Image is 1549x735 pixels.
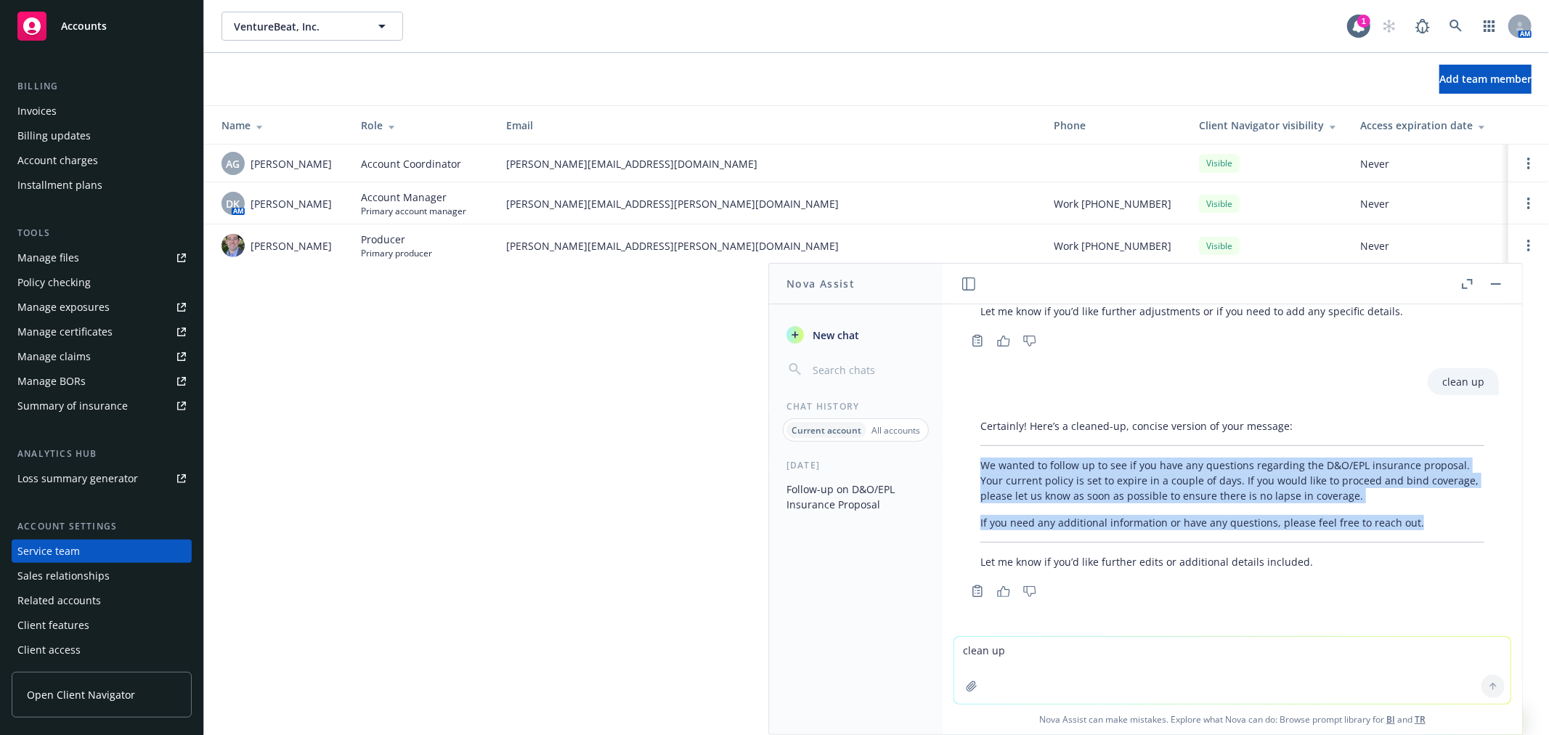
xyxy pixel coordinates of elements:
[17,589,101,612] div: Related accounts
[781,322,931,348] button: New chat
[1199,237,1240,255] div: Visible
[781,477,931,516] button: Follow-up on D&O/EPL Insurance Proposal
[361,205,466,217] span: Primary account manager
[1520,237,1537,254] a: Open options
[1442,12,1471,41] a: Search
[506,156,1030,171] span: [PERSON_NAME][EMAIL_ADDRESS][DOMAIN_NAME]
[1360,156,1497,171] span: Never
[17,638,81,662] div: Client access
[12,447,192,461] div: Analytics hub
[1375,12,1404,41] a: Start snowing
[1442,374,1484,389] p: clean up
[361,190,466,205] span: Account Manager
[221,12,403,41] button: VentureBeat, Inc.
[1360,238,1497,253] span: Never
[506,118,1030,133] div: Email
[17,320,113,344] div: Manage certificates
[12,100,192,123] a: Invoices
[769,400,943,413] div: Chat History
[948,704,1516,734] span: Nova Assist can make mistakes. Explore what Nova can do: Browse prompt library for and
[1199,154,1240,172] div: Visible
[506,196,1030,211] span: [PERSON_NAME][EMAIL_ADDRESS][PERSON_NAME][DOMAIN_NAME]
[1520,195,1537,212] a: Open options
[17,467,138,490] div: Loss summary generator
[227,156,240,171] span: AG
[12,79,192,94] div: Billing
[1357,15,1370,28] div: 1
[12,320,192,344] a: Manage certificates
[361,247,432,259] span: Primary producer
[361,118,483,133] div: Role
[1360,118,1497,133] div: Access expiration date
[1199,118,1337,133] div: Client Navigator visibility
[871,424,920,436] p: All accounts
[12,296,192,319] a: Manage exposures
[17,149,98,172] div: Account charges
[1054,196,1171,211] span: Work [PHONE_NUMBER]
[1408,12,1437,41] a: Report a Bug
[980,304,1484,319] p: Let me know if you’d like further adjustments or if you need to add any specific details.
[12,345,192,368] a: Manage claims
[506,238,1030,253] span: [PERSON_NAME][EMAIL_ADDRESS][PERSON_NAME][DOMAIN_NAME]
[1520,155,1537,172] a: Open options
[361,232,432,247] span: Producer
[17,124,91,147] div: Billing updates
[810,360,925,380] input: Search chats
[17,394,128,418] div: Summary of insurance
[251,238,332,253] span: [PERSON_NAME]
[27,687,135,702] span: Open Client Navigator
[12,589,192,612] a: Related accounts
[251,196,332,211] span: [PERSON_NAME]
[792,424,861,436] p: Current account
[221,234,245,257] img: photo
[12,149,192,172] a: Account charges
[17,100,57,123] div: Invoices
[12,370,192,393] a: Manage BORs
[980,418,1484,434] p: Certainly! Here’s a cleaned-up, concise version of your message:
[769,459,943,471] div: [DATE]
[12,614,192,637] a: Client features
[980,554,1484,569] p: Let me know if you’d like further edits or additional details included.
[1018,330,1041,351] button: Thumbs down
[17,174,102,197] div: Installment plans
[12,226,192,240] div: Tools
[251,156,332,171] span: [PERSON_NAME]
[12,271,192,294] a: Policy checking
[786,276,855,291] h1: Nova Assist
[12,6,192,46] a: Accounts
[227,196,240,211] span: DK
[12,467,192,490] a: Loss summary generator
[1439,65,1532,94] button: Add team member
[1054,238,1171,253] span: Work [PHONE_NUMBER]
[810,328,859,343] span: New chat
[1415,713,1426,726] a: TR
[971,585,984,598] svg: Copy to clipboard
[361,156,461,171] span: Account Coordinator
[1360,196,1497,211] span: Never
[17,540,80,563] div: Service team
[1475,12,1504,41] a: Switch app
[17,246,79,269] div: Manage files
[971,334,984,347] svg: Copy to clipboard
[980,458,1484,503] p: We wanted to follow up to see if you have any questions regarding the D&O/EPL insurance proposal....
[12,174,192,197] a: Installment plans
[980,515,1484,530] p: If you need any additional information or have any questions, please feel free to reach out.
[1018,581,1041,601] button: Thumbs down
[17,614,89,637] div: Client features
[12,638,192,662] a: Client access
[12,394,192,418] a: Summary of insurance
[234,19,359,34] span: VentureBeat, Inc.
[12,519,192,534] div: Account settings
[61,20,107,32] span: Accounts
[221,118,338,133] div: Name
[17,271,91,294] div: Policy checking
[12,246,192,269] a: Manage files
[17,296,110,319] div: Manage exposures
[17,564,110,588] div: Sales relationships
[17,345,91,368] div: Manage claims
[12,564,192,588] a: Sales relationships
[12,124,192,147] a: Billing updates
[1439,72,1532,86] span: Add team member
[1199,195,1240,213] div: Visible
